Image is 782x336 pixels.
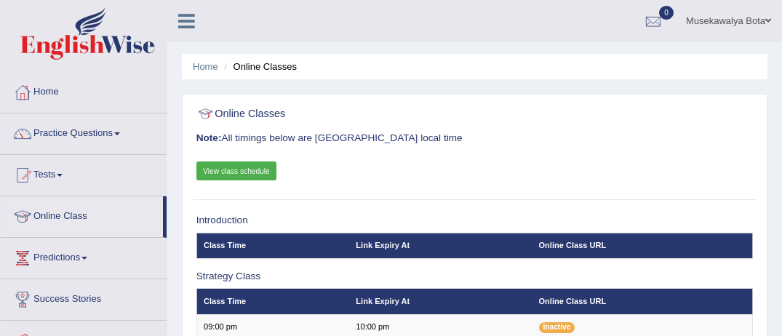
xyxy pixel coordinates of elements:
[1,279,167,316] a: Success Stories
[196,161,277,180] a: View class schedule
[196,105,542,124] h2: Online Classes
[196,215,754,226] h3: Introduction
[659,6,674,20] span: 0
[220,60,297,73] li: Online Classes
[196,133,754,144] h3: All timings below are [GEOGRAPHIC_DATA] local time
[539,322,575,333] span: Inactive
[349,289,532,314] th: Link Expiry At
[193,61,218,72] a: Home
[532,233,753,258] th: Online Class URL
[1,155,167,191] a: Tests
[196,271,754,282] h3: Strategy Class
[1,196,163,233] a: Online Class
[196,233,349,258] th: Class Time
[196,132,222,143] b: Note:
[1,113,167,150] a: Practice Questions
[532,289,753,314] th: Online Class URL
[349,233,532,258] th: Link Expiry At
[196,289,349,314] th: Class Time
[1,238,167,274] a: Predictions
[1,72,167,108] a: Home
